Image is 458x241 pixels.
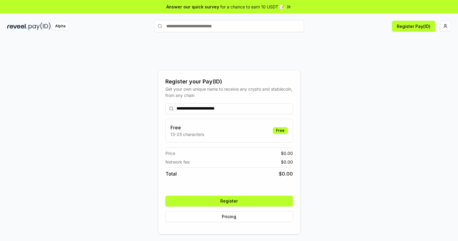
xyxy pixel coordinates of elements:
[165,150,175,156] span: Price
[220,4,285,10] span: for a chance to earn 10 USDT 📝
[281,150,293,156] span: $ 0.00
[29,23,51,30] img: pay_id
[281,159,293,165] span: $ 0.00
[7,23,27,30] img: reveel_dark
[279,170,293,177] span: $ 0.00
[165,196,293,206] button: Register
[165,77,293,86] div: Register your Pay(ID)
[165,211,293,222] button: Pricing
[273,127,288,134] div: Free
[170,131,204,137] p: 13-25 characters
[166,4,219,10] span: Answer our quick survey
[165,86,293,98] div: Get your own unique name to receive any crypto and stablecoin, from any chain
[52,23,69,30] div: Alpha
[392,21,435,32] button: Register Pay(ID)
[165,159,190,165] span: Network fee
[170,124,204,131] h3: Free
[165,170,177,177] span: Total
